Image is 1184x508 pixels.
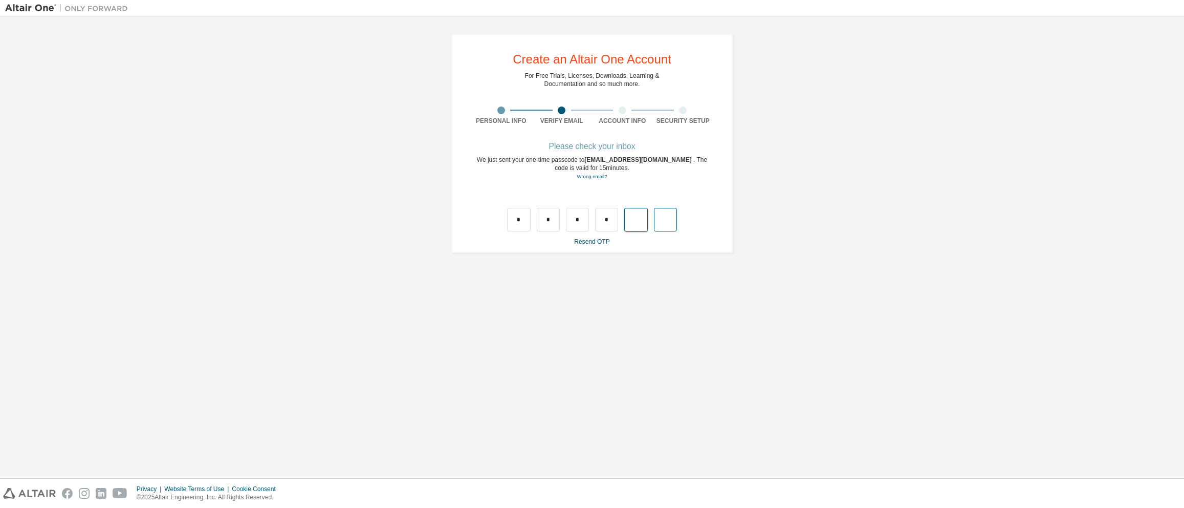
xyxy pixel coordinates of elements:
[164,485,232,493] div: Website Terms of Use
[577,174,607,179] a: Go back to the registration form
[653,117,714,125] div: Security Setup
[3,488,56,499] img: altair_logo.svg
[471,156,713,181] div: We just sent your one-time passcode to . The code is valid for 15 minutes.
[525,72,660,88] div: For Free Trials, Licenses, Downloads, Learning & Documentation and so much more.
[5,3,133,13] img: Altair One
[96,488,106,499] img: linkedin.svg
[584,156,693,163] span: [EMAIL_ADDRESS][DOMAIN_NAME]
[471,143,713,150] div: Please check your inbox
[62,488,73,499] img: facebook.svg
[137,485,164,493] div: Privacy
[532,117,593,125] div: Verify Email
[137,493,282,502] p: © 2025 Altair Engineering, Inc. All Rights Reserved.
[574,238,609,245] a: Resend OTP
[471,117,532,125] div: Personal Info
[513,53,671,66] div: Create an Altair One Account
[79,488,90,499] img: instagram.svg
[592,117,653,125] div: Account Info
[232,485,281,493] div: Cookie Consent
[113,488,127,499] img: youtube.svg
